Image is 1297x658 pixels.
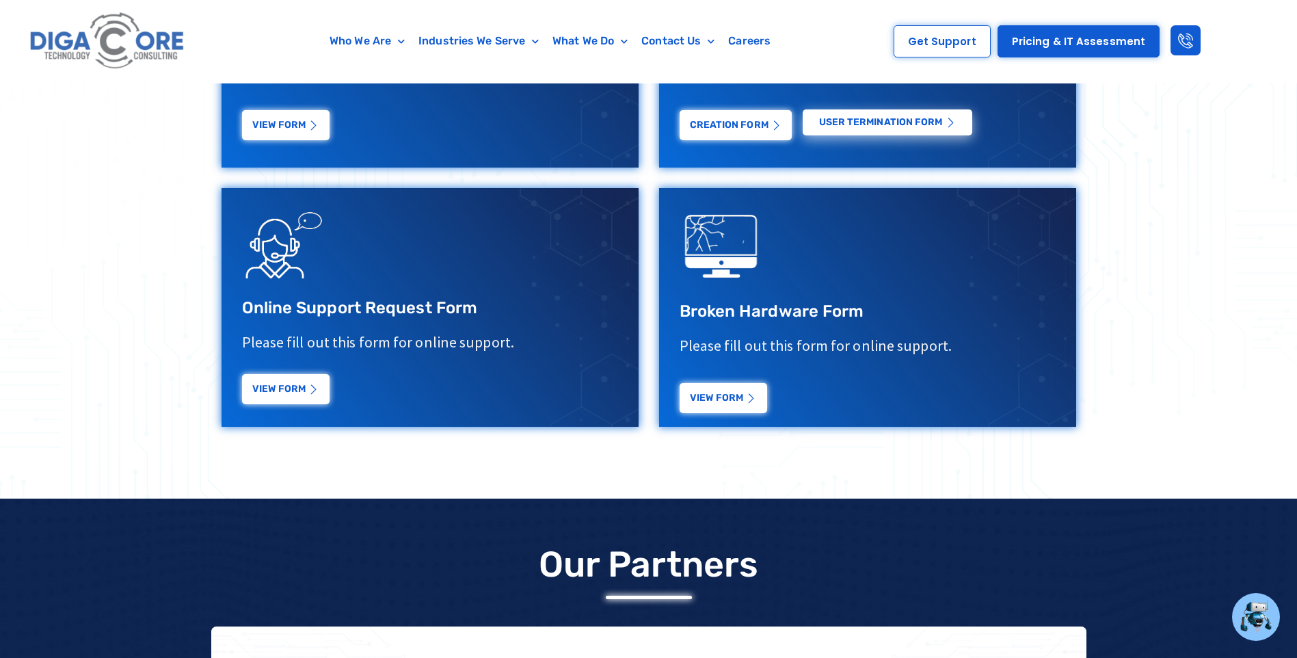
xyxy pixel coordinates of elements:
img: Digacore logo 1 [26,7,189,76]
nav: Menu [255,25,845,57]
p: Please fill out this form for online support. [242,332,618,352]
span: Get Support [908,36,976,47]
img: Support Request Icon [242,202,324,284]
p: Please fill out this form for online support. [680,336,1056,356]
a: View Form [242,110,330,140]
a: View Form [242,374,330,404]
a: Who We Are [323,25,412,57]
span: USER Termination Form [819,118,943,127]
a: What We Do [546,25,634,57]
span: Pricing & IT Assessment [1012,36,1145,47]
a: Contact Us [634,25,721,57]
a: Pricing & IT Assessment [998,25,1160,57]
p: Our Partners [539,543,758,585]
a: Careers [721,25,777,57]
a: View Form [680,383,767,413]
h3: Online Support Request Form [242,298,618,319]
h3: Broken Hardware Form [680,301,1056,322]
a: Industries We Serve [412,25,546,57]
img: digacore technology consulting [680,205,762,287]
a: USER Termination Form [803,109,972,135]
a: Creation Form [680,110,792,140]
a: Get Support [894,25,991,57]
